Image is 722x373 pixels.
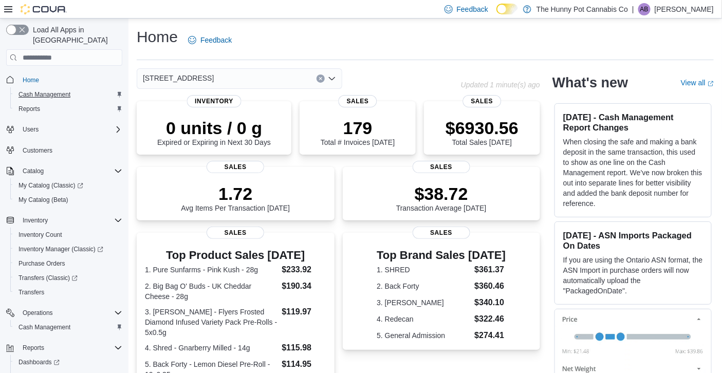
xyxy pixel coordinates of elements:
dt: 2. Back Forty [377,281,470,291]
button: Operations [18,307,57,319]
dd: $119.97 [282,306,326,318]
p: If you are using the Ontario ASN format, the ASN Import in purchase orders will now automatically... [563,255,703,296]
div: Total # Invoices [DATE] [321,118,395,146]
p: Updated 1 minute(s) ago [461,81,540,89]
span: Sales [413,227,470,239]
button: Cash Management [10,320,126,334]
div: Transaction Average [DATE] [396,183,487,212]
dd: $274.41 [474,329,506,342]
span: Reports [18,342,122,354]
dd: $340.10 [474,296,506,309]
span: Sales [207,227,264,239]
span: My Catalog (Beta) [18,196,68,204]
a: Dashboards [10,355,126,369]
a: Cash Management [14,88,75,101]
span: Inventory [187,95,242,107]
button: Purchase Orders [10,256,126,271]
h1: Home [137,27,178,47]
dd: $361.37 [474,264,506,276]
span: Transfers [18,288,44,296]
span: Cash Management [18,90,70,99]
button: Catalog [2,164,126,178]
p: 179 [321,118,395,138]
img: Cova [21,4,67,14]
button: Users [18,123,43,136]
div: Expired or Expiring in Next 30 Days [157,118,271,146]
button: Clear input [317,74,325,83]
span: Inventory [18,214,122,227]
button: My Catalog (Beta) [10,193,126,207]
p: When closing the safe and making a bank deposit in the same transaction, this used to show as one... [563,137,703,209]
a: My Catalog (Classic) [14,179,87,192]
p: | [632,3,634,15]
dd: $322.46 [474,313,506,325]
input: Dark Mode [496,4,518,14]
p: $6930.56 [446,118,519,138]
a: Inventory Count [14,229,66,241]
button: Reports [2,341,126,355]
span: Cash Management [14,321,122,333]
span: Operations [18,307,122,319]
a: Transfers (Classic) [14,272,82,284]
dt: 4. Shred - Gnarberry Milled - 14g [145,343,277,353]
a: Purchase Orders [14,257,69,270]
div: Angeline Buck [638,3,651,15]
dd: $233.92 [282,264,326,276]
button: Inventory [2,213,126,228]
a: Transfers (Classic) [10,271,126,285]
a: Transfers [14,286,48,299]
span: My Catalog (Beta) [14,194,122,206]
a: My Catalog (Classic) [10,178,126,193]
a: Inventory Manager (Classic) [10,242,126,256]
span: [STREET_ADDRESS] [143,72,214,84]
a: Cash Management [14,321,75,333]
span: Feedback [200,35,232,45]
dt: 1. SHRED [377,265,470,275]
span: Customers [23,146,52,155]
button: Cash Management [10,87,126,102]
span: Inventory Manager (Classic) [18,245,103,253]
span: Feedback [457,4,488,14]
span: Inventory Count [14,229,122,241]
span: Home [18,73,122,86]
svg: External link [708,81,714,87]
span: Cash Management [18,323,70,331]
dt: 3. [PERSON_NAME] - Flyers Frosted Diamond Infused Variety Pack Pre-Rolls - 5x0.5g [145,307,277,338]
dt: 2. Big Bag O' Buds - UK Cheddar Cheese - 28g [145,281,277,302]
span: My Catalog (Classic) [14,179,122,192]
button: Open list of options [328,74,336,83]
span: Inventory Count [18,231,62,239]
span: Purchase Orders [18,259,65,268]
div: Avg Items Per Transaction [DATE] [181,183,290,212]
span: Transfers [14,286,122,299]
h3: Top Product Sales [DATE] [145,249,326,262]
a: View allExternal link [681,79,714,87]
span: Sales [413,161,470,173]
dt: 5. General Admission [377,330,470,341]
a: Dashboards [14,356,64,368]
span: Cash Management [14,88,122,101]
span: Transfers (Classic) [14,272,122,284]
button: Users [2,122,126,137]
p: 0 units / 0 g [157,118,271,138]
span: Load All Apps in [GEOGRAPHIC_DATA] [29,25,122,45]
p: 1.72 [181,183,290,204]
button: Reports [18,342,48,354]
button: Customers [2,143,126,158]
span: Catalog [18,165,122,177]
span: Dashboards [18,358,60,366]
dt: 4. Redecan [377,314,470,324]
span: My Catalog (Classic) [18,181,83,190]
dd: $114.95 [282,358,326,370]
button: Reports [10,102,126,116]
p: [PERSON_NAME] [655,3,714,15]
button: Inventory [18,214,52,227]
h3: [DATE] - Cash Management Report Changes [563,112,703,133]
dd: $360.46 [474,280,506,292]
dd: $115.98 [282,342,326,354]
span: AB [640,3,649,15]
span: Catalog [23,167,44,175]
a: Customers [18,144,57,157]
span: Purchase Orders [14,257,122,270]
